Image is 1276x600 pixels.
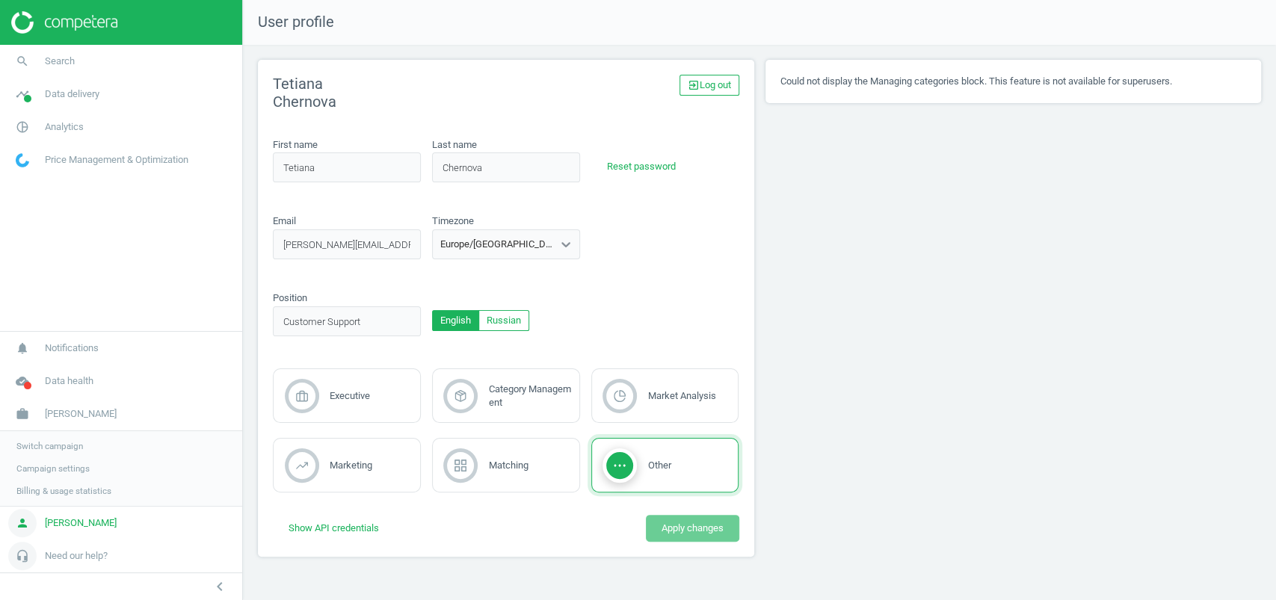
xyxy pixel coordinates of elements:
[273,138,318,152] label: First name
[688,79,700,91] i: exit_to_app
[16,440,83,452] span: Switch campaign
[16,485,111,497] span: Billing & usage statistics
[243,12,334,33] span: User profile
[45,153,188,167] span: Price Management & Optimization
[432,310,479,331] button: English
[11,11,117,34] img: ajHJNr6hYgQAAAAASUVORK5CYII=
[440,238,554,251] div: Europe/[GEOGRAPHIC_DATA]
[45,549,108,563] span: Need our help?
[273,515,395,542] button: Show API credentials
[45,516,117,530] span: [PERSON_NAME]
[273,152,421,182] input: first_name_placeholder
[45,341,99,355] span: Notifications
[432,138,477,152] label: Last name
[330,460,372,471] span: Marketing
[211,578,229,596] i: chevron_left
[45,120,84,134] span: Analytics
[16,153,29,167] img: wGWNvw8QSZomAAAAABJRU5ErkJggg==
[45,55,75,68] span: Search
[273,291,307,305] label: Position
[646,515,739,542] button: Apply changes
[8,542,37,570] i: headset_mic
[489,383,571,408] span: Category Management
[330,390,370,401] span: Executive
[478,310,529,331] button: Russian
[8,47,37,75] i: search
[489,460,528,471] span: Matching
[679,75,739,96] a: exit_to_appLog out
[8,334,37,362] i: notifications
[45,87,99,101] span: Data delivery
[8,80,37,108] i: timeline
[688,78,731,92] span: Log out
[8,509,37,537] i: person
[8,400,37,428] i: work
[16,463,90,474] span: Campaign settings
[8,367,37,395] i: cloud_done
[648,460,671,471] span: Other
[45,374,93,388] span: Data health
[8,113,37,141] i: pie_chart_outlined
[201,577,238,596] button: chevron_left
[273,306,421,336] input: position
[432,152,580,182] input: last_name_placeholder
[273,214,296,228] label: Email
[780,75,1247,88] p: Could not display the Managing categories block. This feature is not available for superusers.
[432,214,474,228] label: Timezone
[45,407,117,421] span: [PERSON_NAME]
[648,390,716,401] span: Market Analysis
[273,75,500,111] h2: Tetiana Chernova
[591,153,691,180] button: Reset password
[273,229,421,259] input: email_placeholder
